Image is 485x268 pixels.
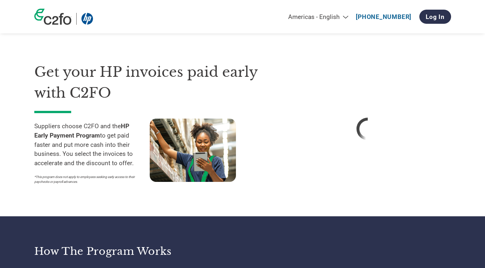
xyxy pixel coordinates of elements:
img: supply chain worker [150,119,236,182]
h3: How the program works [34,245,235,258]
a: Log In [419,10,451,24]
img: c2fo logo [34,9,71,25]
img: HP [81,13,93,25]
p: *This program does not apply to employees seeking early access to their paychecks or payroll adva... [34,174,143,184]
p: Suppliers choose C2FO and the to get paid faster and put more cash into their business. You selec... [34,122,150,168]
a: [PHONE_NUMBER] [356,13,411,21]
h1: Get your HP invoices paid early with C2FO [34,62,265,103]
strong: HP Early Payment Program [34,122,129,139]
